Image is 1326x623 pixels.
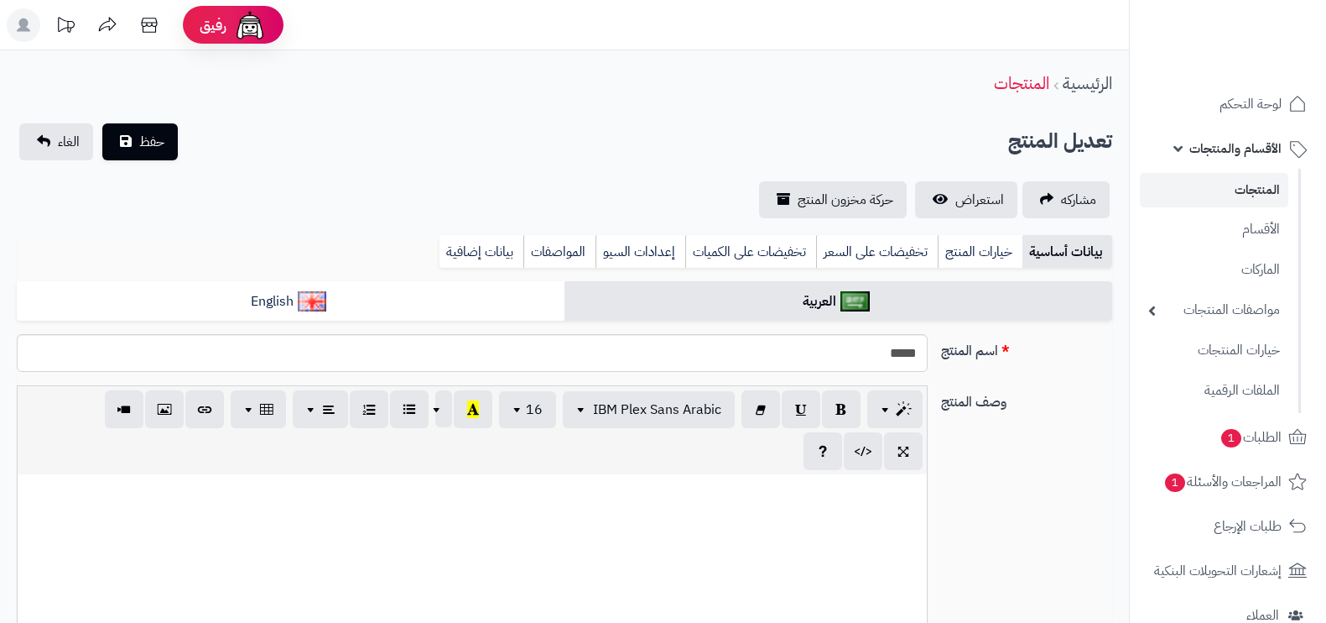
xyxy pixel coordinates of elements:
[593,400,721,420] span: IBM Plex Sans Arabic
[1140,373,1288,409] a: الملفات الرقمية
[994,71,1049,96] a: المنتجات
[915,181,1017,218] a: استعراض
[1140,551,1316,591] a: إشعارات التحويلات البنكية
[526,400,543,420] span: 16
[139,132,164,152] span: حفظ
[1154,559,1282,583] span: إشعارات التحويلات البنكية
[1140,292,1288,328] a: مواصفات المنتجات
[1022,181,1110,218] a: مشاركه
[1219,92,1282,116] span: لوحة التحكم
[1022,235,1112,269] a: بيانات أساسية
[1140,332,1288,369] a: خيارات المنتجات
[17,281,564,322] a: English
[499,391,556,428] button: 16
[1008,124,1112,159] h2: تعديل المنتج
[595,235,685,269] a: إعدادات السيو
[102,123,178,160] button: حفظ
[759,181,907,218] a: حركة مخزون المنتج
[1221,429,1241,448] span: 1
[1140,84,1316,124] a: لوحة التحكم
[58,132,80,152] span: الغاء
[1140,252,1288,288] a: الماركات
[938,235,1022,269] a: خيارات المنتج
[298,291,327,311] img: English
[564,281,1112,322] a: العربية
[1061,190,1096,210] span: مشاركه
[1163,470,1282,494] span: المراجعات والأسئلة
[233,8,267,42] img: ai-face.png
[1140,462,1316,502] a: المراجعات والأسئلة1
[798,190,893,210] span: حركة مخزون المنتج
[934,385,1119,412] label: وصف المنتج
[19,123,93,160] a: الغاء
[200,15,226,35] span: رفيق
[563,391,735,428] button: IBM Plex Sans Arabic
[523,235,595,269] a: المواصفات
[955,190,1004,210] span: استعراض
[685,235,816,269] a: تخفيضات على الكميات
[1063,71,1112,96] a: الرئيسية
[439,235,523,269] a: بيانات إضافية
[1214,515,1282,538] span: طلبات الإرجاع
[816,235,938,269] a: تخفيضات على السعر
[1165,474,1185,492] span: 1
[1140,417,1316,458] a: الطلبات1
[1219,426,1282,449] span: الطلبات
[840,291,870,311] img: العربية
[44,8,86,46] a: تحديثات المنصة
[1140,173,1288,207] a: المنتجات
[1140,506,1316,547] a: طلبات الإرجاع
[934,334,1119,361] label: اسم المنتج
[1189,137,1282,160] span: الأقسام والمنتجات
[1140,212,1288,248] a: الأقسام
